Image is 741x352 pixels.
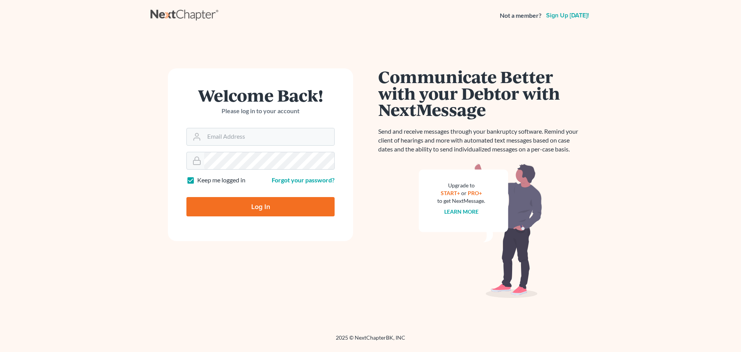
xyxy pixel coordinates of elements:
[186,87,335,104] h1: Welcome Back!
[441,190,460,196] a: START+
[444,208,479,215] a: Learn more
[272,176,335,184] a: Forgot your password?
[186,107,335,116] p: Please log in to your account
[461,190,467,196] span: or
[378,68,583,118] h1: Communicate Better with your Debtor with NextMessage
[545,12,590,19] a: Sign up [DATE]!
[378,127,583,154] p: Send and receive messages through your bankruptcy software. Remind your client of hearings and mo...
[197,176,245,185] label: Keep me logged in
[437,197,485,205] div: to get NextMessage.
[468,190,482,196] a: PRO+
[151,334,590,348] div: 2025 © NextChapterBK, INC
[204,128,334,145] input: Email Address
[437,182,485,189] div: Upgrade to
[186,197,335,216] input: Log In
[500,11,541,20] strong: Not a member?
[419,163,542,298] img: nextmessage_bg-59042aed3d76b12b5cd301f8e5b87938c9018125f34e5fa2b7a6b67550977c72.svg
